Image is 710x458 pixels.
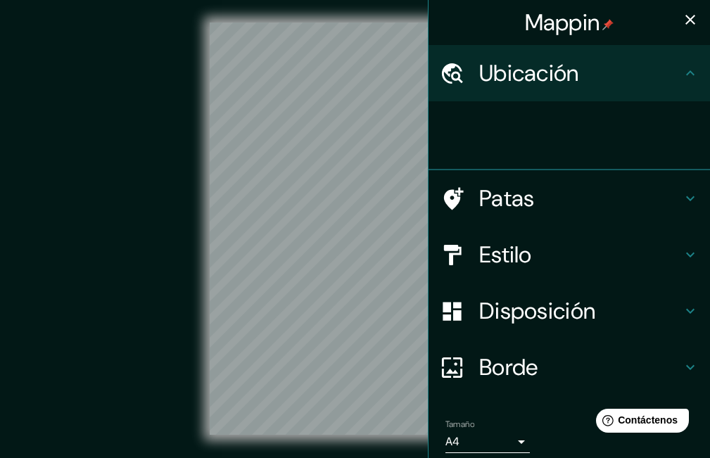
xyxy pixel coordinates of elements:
font: A4 [445,434,459,449]
div: Ubicación [429,45,710,101]
div: Borde [429,339,710,395]
iframe: Lanzador de widgets de ayuda [585,403,695,443]
font: Estilo [479,240,532,269]
font: Ubicación [479,58,579,88]
font: Tamaño [445,419,474,430]
font: Mappin [525,8,600,37]
font: Borde [479,352,538,382]
div: Estilo [429,227,710,283]
div: A4 [445,431,530,453]
div: Disposición [429,283,710,339]
div: Patas [429,170,710,227]
img: pin-icon.png [602,19,614,30]
font: Disposición [479,296,595,326]
font: Patas [479,184,535,213]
